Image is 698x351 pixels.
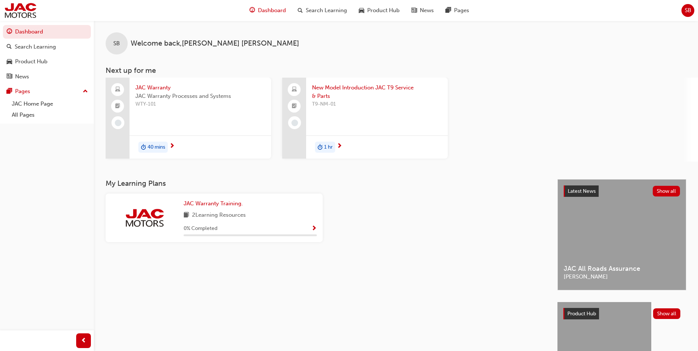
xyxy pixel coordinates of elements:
[15,43,56,51] div: Search Learning
[4,2,37,19] img: jac-portal
[292,85,297,95] span: laptop-icon
[3,70,91,84] a: News
[311,226,317,232] span: Show Progress
[192,211,246,220] span: 2 Learning Resources
[557,179,686,290] a: Latest NewsShow allJAC All Roads Assurance[PERSON_NAME]
[446,6,451,15] span: pages-icon
[7,44,12,50] span: search-icon
[568,188,596,194] span: Latest News
[3,85,91,98] button: Pages
[567,311,596,317] span: Product Hub
[148,143,165,152] span: 40 mins
[3,25,91,39] a: Dashboard
[653,186,680,196] button: Show all
[15,72,29,81] div: News
[124,208,165,228] img: jac-portal
[15,57,47,66] div: Product Hub
[141,142,146,152] span: duration-icon
[83,87,88,96] span: up-icon
[564,273,680,281] span: [PERSON_NAME]
[312,84,442,100] span: New Model Introduction JAC T9 Service & Parts
[291,120,298,126] span: learningRecordVerb_NONE-icon
[318,142,323,152] span: duration-icon
[184,199,246,208] a: JAC Warranty Training.
[282,78,448,159] a: New Model Introduction JAC T9 Service & PartsT9-NM-01duration-icon1 hr
[3,55,91,68] a: Product Hub
[367,6,400,15] span: Product Hub
[311,224,317,233] button: Show Progress
[249,6,255,15] span: guage-icon
[9,109,91,121] a: All Pages
[411,6,417,15] span: news-icon
[81,336,86,345] span: prev-icon
[440,3,475,18] a: pages-iconPages
[681,4,694,17] button: SB
[113,39,120,48] span: SB
[306,6,347,15] span: Search Learning
[337,143,342,150] span: next-icon
[563,308,680,320] a: Product HubShow all
[106,179,546,188] h3: My Learning Plans
[9,98,91,110] a: JAC Home Page
[673,326,691,344] iframe: Intercom live chat
[454,6,469,15] span: Pages
[115,102,120,111] span: booktick-icon
[564,265,680,273] span: JAC All Roads Assurance
[135,92,265,100] span: JAC Warranty Processes and Systems
[685,6,691,15] span: SB
[353,3,405,18] a: car-iconProduct Hub
[7,29,12,35] span: guage-icon
[564,185,680,197] a: Latest NewsShow all
[15,87,30,96] div: Pages
[244,3,292,18] a: guage-iconDashboard
[653,308,681,319] button: Show all
[115,120,121,126] span: learningRecordVerb_NONE-icon
[258,6,286,15] span: Dashboard
[359,6,364,15] span: car-icon
[184,200,243,207] span: JAC Warranty Training.
[135,84,265,92] span: JAC Warranty
[420,6,434,15] span: News
[169,143,175,150] span: next-icon
[7,74,12,80] span: news-icon
[94,66,698,75] h3: Next up for me
[184,224,217,233] span: 0 % Completed
[106,78,271,159] a: JAC WarrantyJAC Warranty Processes and SystemsWTY-101duration-icon40 mins
[3,24,91,85] button: DashboardSearch LearningProduct HubNews
[7,88,12,95] span: pages-icon
[292,102,297,111] span: booktick-icon
[131,39,299,48] span: Welcome back , [PERSON_NAME] [PERSON_NAME]
[298,6,303,15] span: search-icon
[3,40,91,54] a: Search Learning
[115,85,120,95] span: laptop-icon
[292,3,353,18] a: search-iconSearch Learning
[405,3,440,18] a: news-iconNews
[184,211,189,220] span: book-icon
[324,143,333,152] span: 1 hr
[7,58,12,65] span: car-icon
[135,100,265,109] span: WTY-101
[312,100,442,109] span: T9-NM-01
